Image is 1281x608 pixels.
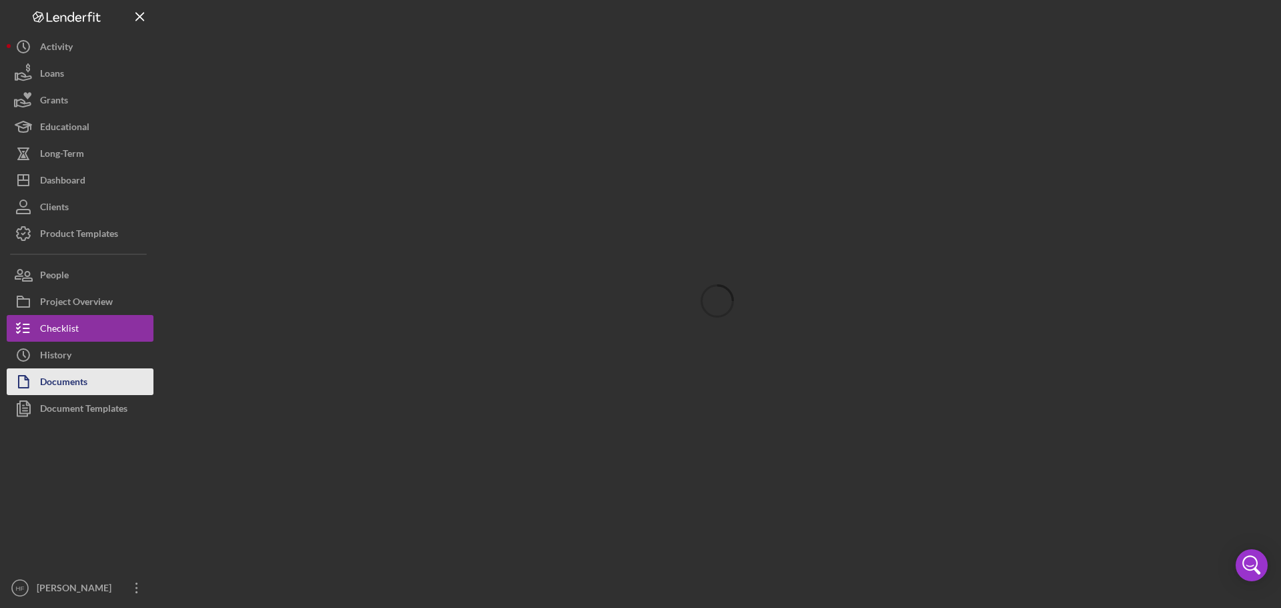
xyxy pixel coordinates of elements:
button: Activity [7,33,153,60]
button: Clients [7,194,153,220]
div: Loans [40,60,64,90]
div: People [40,262,69,292]
button: History [7,342,153,368]
div: Documents [40,368,87,398]
div: Clients [40,194,69,224]
button: Dashboard [7,167,153,194]
button: Loans [7,60,153,87]
div: Activity [40,33,73,63]
div: Open Intercom Messenger [1236,549,1268,581]
button: Product Templates [7,220,153,247]
div: Educational [40,113,89,143]
button: Grants [7,87,153,113]
div: Long-Term [40,140,84,170]
button: Long-Term [7,140,153,167]
button: Project Overview [7,288,153,315]
div: Product Templates [40,220,118,250]
div: [PERSON_NAME] [33,575,120,605]
button: Checklist [7,315,153,342]
button: People [7,262,153,288]
div: Grants [40,87,68,117]
button: Educational [7,113,153,140]
div: Checklist [40,315,79,345]
text: HF [16,585,25,592]
div: Dashboard [40,167,85,197]
button: HF[PERSON_NAME] [7,575,153,601]
button: Document Templates [7,395,153,422]
div: Project Overview [40,288,113,318]
button: Documents [7,368,153,395]
div: History [40,342,71,372]
div: Document Templates [40,395,127,425]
